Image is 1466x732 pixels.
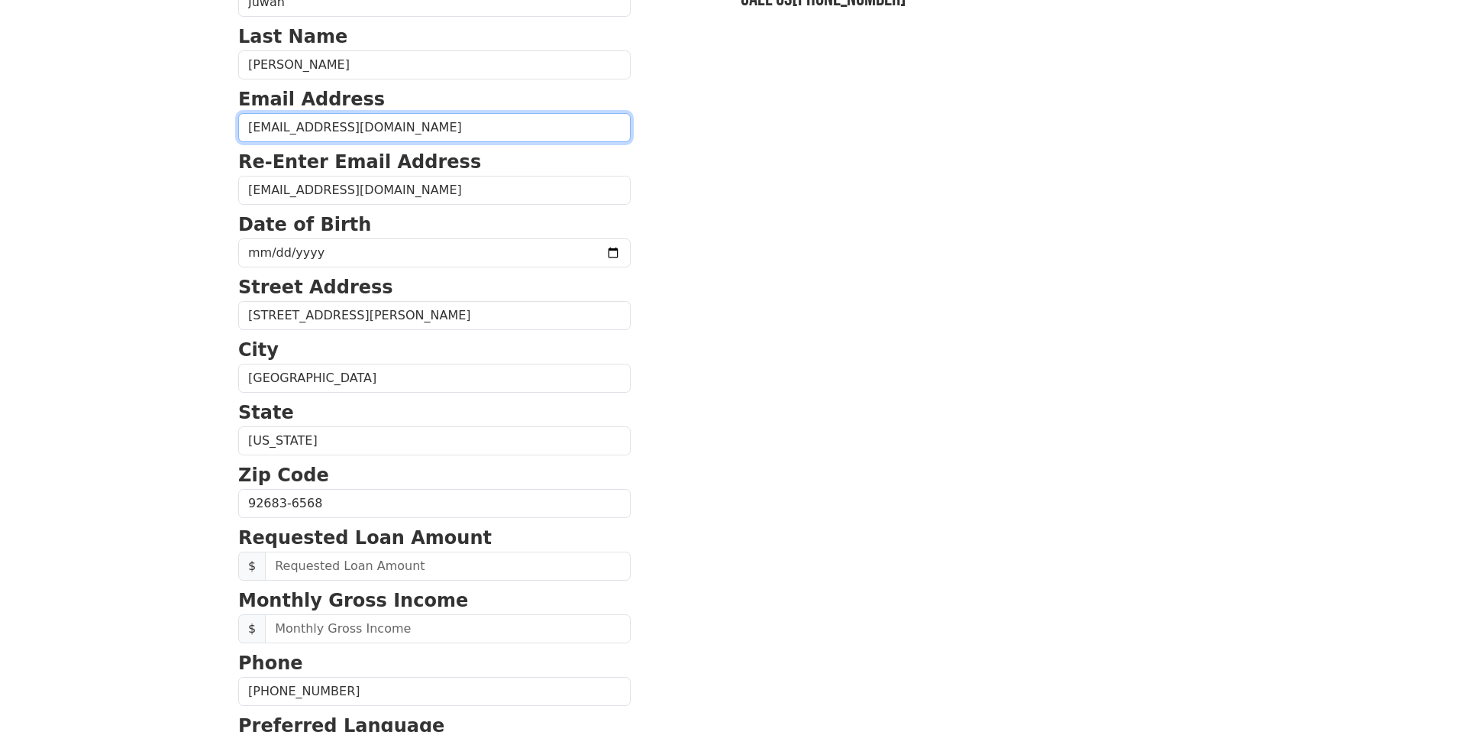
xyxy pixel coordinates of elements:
strong: Zip Code [238,465,329,486]
span: $ [238,552,266,581]
strong: State [238,402,294,423]
strong: Date of Birth [238,214,371,235]
strong: Street Address [238,277,393,298]
input: Re-Enter Email Address [238,176,631,205]
strong: City [238,339,279,361]
input: Phone [238,677,631,706]
strong: Email Address [238,89,385,110]
input: Requested Loan Amount [265,552,631,581]
input: Monthly Gross Income [265,614,631,643]
input: City [238,364,631,393]
strong: Requested Loan Amount [238,527,492,549]
strong: Phone [238,653,303,674]
input: Zip Code [238,489,631,518]
input: Last Name [238,50,631,79]
strong: Re-Enter Email Address [238,151,481,173]
strong: Last Name [238,26,347,47]
input: Email Address [238,113,631,142]
p: Monthly Gross Income [238,587,631,614]
input: Street Address [238,301,631,330]
span: $ [238,614,266,643]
